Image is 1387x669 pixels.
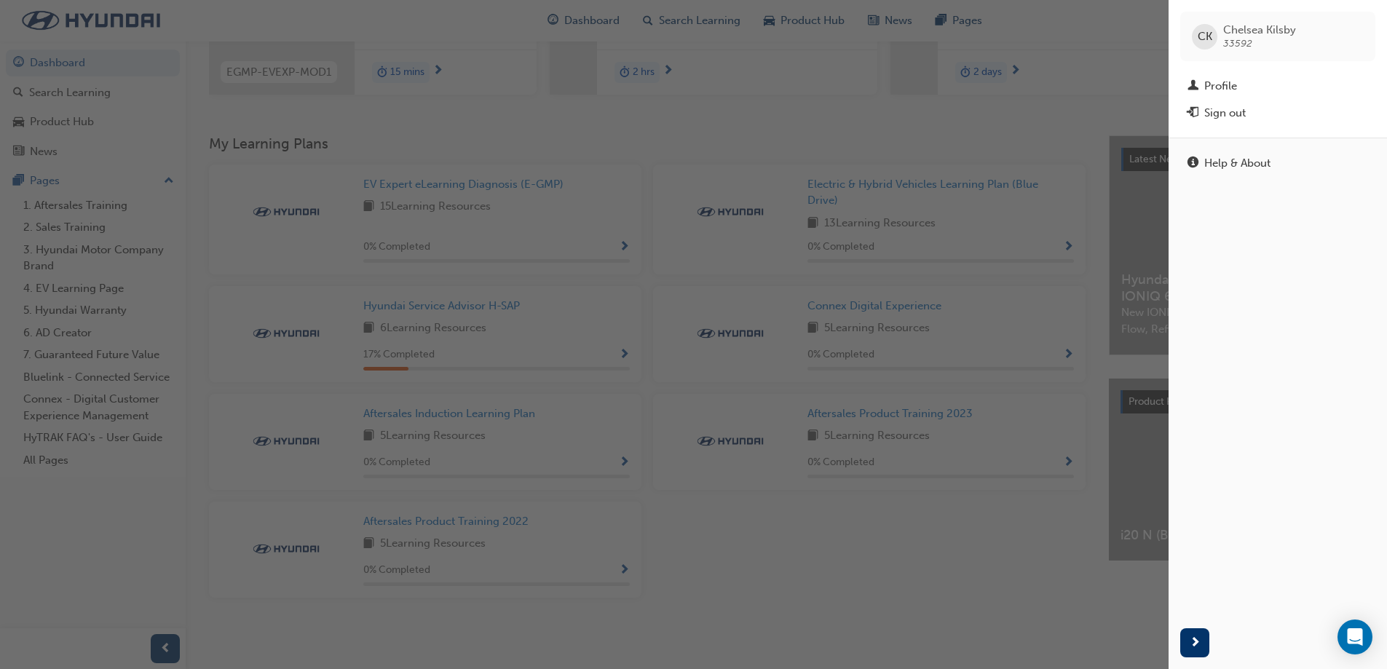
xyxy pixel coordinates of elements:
[1223,23,1296,36] span: Chelsea Kilsby
[1180,73,1375,100] a: Profile
[1180,150,1375,177] a: Help & About
[1337,619,1372,654] div: Open Intercom Messenger
[1223,37,1252,50] span: 33592
[1188,80,1198,93] span: man-icon
[1188,157,1198,170] span: info-icon
[1188,107,1198,120] span: exit-icon
[1190,634,1201,652] span: next-icon
[1198,28,1212,45] span: CK
[1204,78,1237,95] div: Profile
[1204,105,1246,122] div: Sign out
[1204,155,1271,172] div: Help & About
[1180,100,1375,127] button: Sign out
